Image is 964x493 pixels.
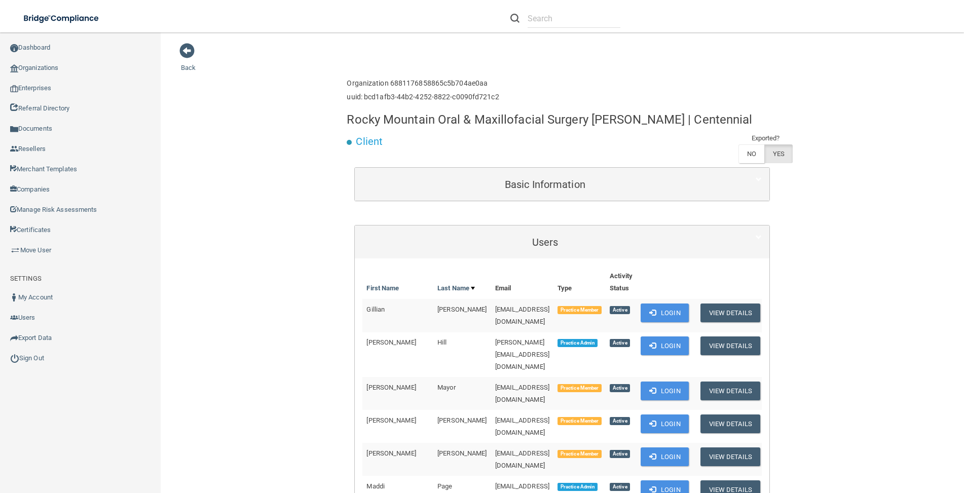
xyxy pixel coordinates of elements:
span: Practice Member [558,384,602,392]
img: enterprise.0d942306.png [10,85,18,92]
img: icon-export.b9366987.png [10,334,18,342]
iframe: Drift Widget Chat Controller [790,422,952,462]
span: Practice Member [558,306,602,314]
span: Practice Admin [558,339,598,347]
span: Practice Member [558,417,602,425]
img: icon-users.e205127d.png [10,314,18,322]
label: NO [738,144,764,163]
span: [PERSON_NAME] [366,338,416,346]
button: View Details [700,382,760,400]
button: View Details [700,447,760,466]
span: [EMAIL_ADDRESS][DOMAIN_NAME] [495,384,550,403]
a: First Name [366,282,399,294]
span: Maddi [366,482,385,490]
button: Login [641,447,689,466]
span: [PERSON_NAME] [366,449,416,457]
label: YES [764,144,793,163]
img: ic_reseller.de258add.png [10,145,18,153]
span: Gillian [366,306,385,313]
a: Users [362,231,762,253]
h5: Basic Information [362,179,727,190]
span: Active [610,306,630,314]
a: Back [181,52,196,71]
img: organization-icon.f8decf85.png [10,64,18,72]
span: Active [610,384,630,392]
span: [PERSON_NAME][EMAIL_ADDRESS][DOMAIN_NAME] [495,338,550,370]
img: ic_user_dark.df1a06c3.png [10,293,18,301]
span: [EMAIL_ADDRESS][DOMAIN_NAME] [495,416,550,436]
label: SETTINGS [10,273,42,285]
img: ic_power_dark.7ecde6b1.png [10,354,19,363]
a: Last Name [437,282,475,294]
span: Active [610,450,630,458]
button: Login [641,382,689,400]
img: bridge_compliance_login_screen.278c3ca4.svg [15,8,108,29]
h6: uuid: bcd1afb3-44b2-4252-8822-c0090fd721c2 [347,93,499,101]
img: icon-documents.8dae5593.png [10,125,18,133]
span: [EMAIL_ADDRESS][DOMAIN_NAME] [495,449,550,469]
span: [PERSON_NAME] [437,306,487,313]
button: View Details [700,304,760,322]
td: Exported? [738,132,793,144]
span: [PERSON_NAME] [437,416,487,424]
span: Practice Admin [558,483,598,491]
span: Page [437,482,452,490]
th: Email [491,266,554,299]
img: ic_dashboard_dark.d01f4a41.png [10,44,18,52]
img: briefcase.64adab9b.png [10,245,20,255]
h5: Users [362,237,727,248]
span: Active [610,339,630,347]
p: Client [356,132,383,151]
h4: Rocky Mountain Oral & Maxillofacial Surgery [PERSON_NAME] | Centennial [347,113,752,126]
span: Practice Member [558,450,602,458]
span: [EMAIL_ADDRESS][DOMAIN_NAME] [495,306,550,325]
th: Type [553,266,606,299]
button: View Details [700,336,760,355]
input: Search [528,9,620,28]
button: Login [641,304,689,322]
button: View Details [700,414,760,433]
a: Basic Information [362,173,762,196]
span: Hill [437,338,447,346]
button: Login [641,414,689,433]
span: Mayor [437,384,456,391]
button: Login [641,336,689,355]
span: [PERSON_NAME] [437,449,487,457]
span: Active [610,417,630,425]
span: [PERSON_NAME] [366,384,416,391]
span: [PERSON_NAME] [366,416,416,424]
th: Activity Status [606,266,637,299]
img: ic-search.3b580494.png [510,14,520,23]
span: Active [610,483,630,491]
h6: Organization 6881176858865c5b704ae0aa [347,80,499,87]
